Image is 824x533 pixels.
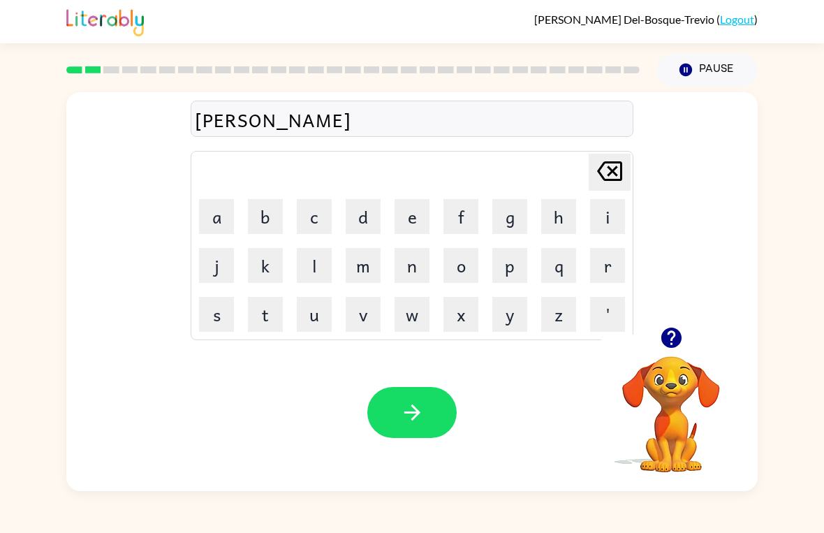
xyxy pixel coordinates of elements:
button: k [248,248,283,283]
button: b [248,199,283,234]
button: Pause [656,54,758,86]
button: t [248,297,283,332]
button: a [199,199,234,234]
button: q [541,248,576,283]
button: w [395,297,429,332]
img: Literably [66,6,144,36]
a: Logout [720,13,754,26]
button: j [199,248,234,283]
button: s [199,297,234,332]
video: Your browser must support playing .mp4 files to use Literably. Please try using another browser. [601,335,741,474]
button: ' [590,297,625,332]
button: c [297,199,332,234]
button: f [443,199,478,234]
button: x [443,297,478,332]
span: [PERSON_NAME] Del-Bosque-Trevio [534,13,716,26]
button: y [492,297,527,332]
button: v [346,297,381,332]
button: g [492,199,527,234]
button: n [395,248,429,283]
button: i [590,199,625,234]
button: o [443,248,478,283]
button: d [346,199,381,234]
button: u [297,297,332,332]
div: ( ) [534,13,758,26]
button: m [346,248,381,283]
button: h [541,199,576,234]
button: e [395,199,429,234]
button: z [541,297,576,332]
button: r [590,248,625,283]
button: l [297,248,332,283]
div: [PERSON_NAME] [195,105,629,134]
button: p [492,248,527,283]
